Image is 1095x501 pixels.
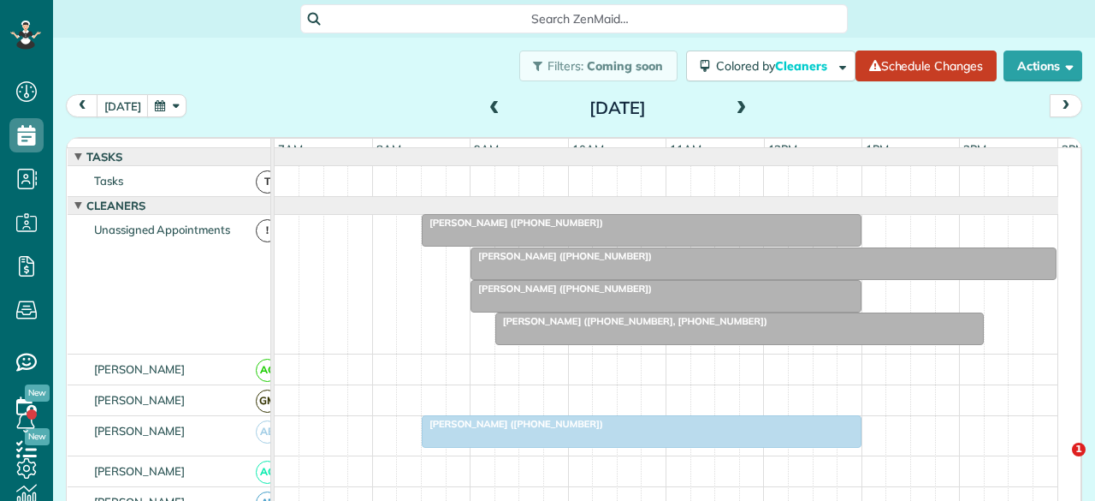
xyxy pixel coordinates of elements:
span: [PERSON_NAME] ([PHONE_NUMBER]) [421,217,604,229]
span: 1 [1072,443,1086,456]
span: 11am [666,142,705,156]
span: Coming soon [587,58,664,74]
span: Unassigned Appointments [91,223,234,236]
span: Tasks [91,174,127,188]
span: AB [256,420,279,444]
span: T [256,170,279,194]
span: [PERSON_NAME] ([PHONE_NUMBER]) [470,250,653,262]
span: AC [256,461,279,484]
h2: [DATE] [511,98,725,117]
span: Cleaners [83,199,149,212]
span: GM [256,390,279,413]
span: 7am [275,142,306,156]
span: ! [256,219,279,242]
span: 9am [471,142,502,156]
iframe: Intercom live chat [1037,443,1078,484]
button: Actions [1003,51,1082,81]
span: 1pm [862,142,892,156]
span: 8am [373,142,405,156]
span: Tasks [83,150,126,164]
span: 2pm [960,142,990,156]
span: 10am [569,142,607,156]
span: Cleaners [775,58,830,74]
span: 3pm [1058,142,1088,156]
button: next [1050,94,1082,117]
span: [PERSON_NAME] [91,393,189,407]
span: [PERSON_NAME] ([PHONE_NUMBER]) [470,283,653,295]
span: [PERSON_NAME] [91,362,189,376]
span: [PERSON_NAME] [91,424,189,438]
button: Colored byCleaners [686,51,855,81]
button: prev [66,94,98,117]
span: [PERSON_NAME] ([PHONE_NUMBER]) [421,418,604,430]
span: New [25,385,50,402]
span: Colored by [716,58,833,74]
button: [DATE] [97,94,149,117]
a: Schedule Changes [855,51,997,81]
span: Filters: [547,58,583,74]
span: AC [256,359,279,382]
span: 12pm [765,142,802,156]
span: [PERSON_NAME] [91,464,189,478]
span: [PERSON_NAME] ([PHONE_NUMBER], [PHONE_NUMBER]) [494,315,768,327]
